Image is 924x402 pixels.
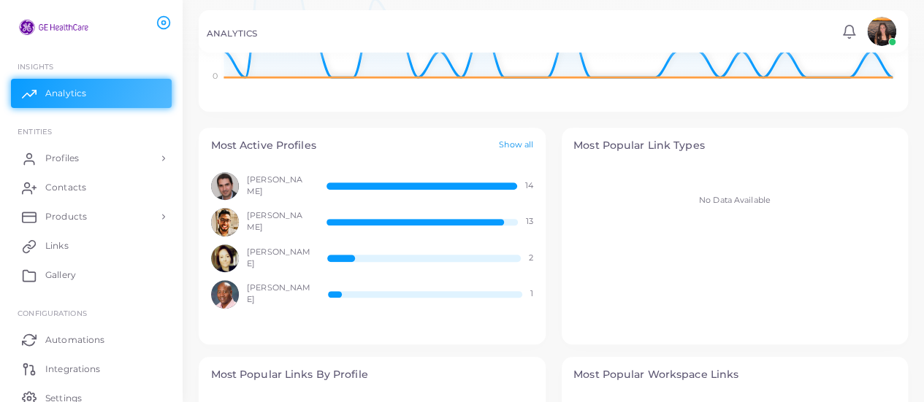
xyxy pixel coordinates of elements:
a: Integrations [11,354,172,383]
h4: Most Popular Links By Profile [211,368,534,381]
a: Products [11,202,172,231]
a: Gallery [11,260,172,290]
img: avatar [211,172,240,201]
img: avatar [867,17,896,46]
a: Show all [499,139,533,152]
span: [PERSON_NAME] [247,210,310,233]
span: Analytics [45,87,86,100]
span: 2 [529,252,533,264]
span: Automations [45,333,104,347]
span: Gallery [45,268,76,282]
span: ENTITIES [18,127,52,136]
img: avatar [211,280,240,309]
span: Contacts [45,181,86,194]
span: [PERSON_NAME] [247,247,311,270]
div: No Data Available [573,164,896,237]
span: Profiles [45,152,79,165]
span: Links [45,239,69,252]
span: INSIGHTS [18,62,53,71]
span: 14 [525,180,533,192]
h4: Most Popular Link Types [573,139,896,152]
a: Automations [11,325,172,354]
tspan: 0 [213,71,218,81]
img: avatar [211,208,240,236]
span: [PERSON_NAME] [247,174,310,198]
span: Configurations [18,309,87,317]
span: 1 [530,288,533,300]
img: logo [13,14,94,41]
a: avatar [863,17,900,46]
span: Products [45,210,87,223]
span: Integrations [45,363,100,376]
span: 13 [526,216,533,228]
span: [PERSON_NAME] [247,282,312,306]
img: avatar [211,244,240,273]
a: Contacts [11,173,172,202]
a: Profiles [11,144,172,173]
a: Analytics [11,79,172,108]
a: Links [11,231,172,260]
h4: Most Active Profiles [211,139,316,152]
h4: Most Popular Workspace Links [573,368,896,381]
h5: ANALYTICS [207,28,257,39]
